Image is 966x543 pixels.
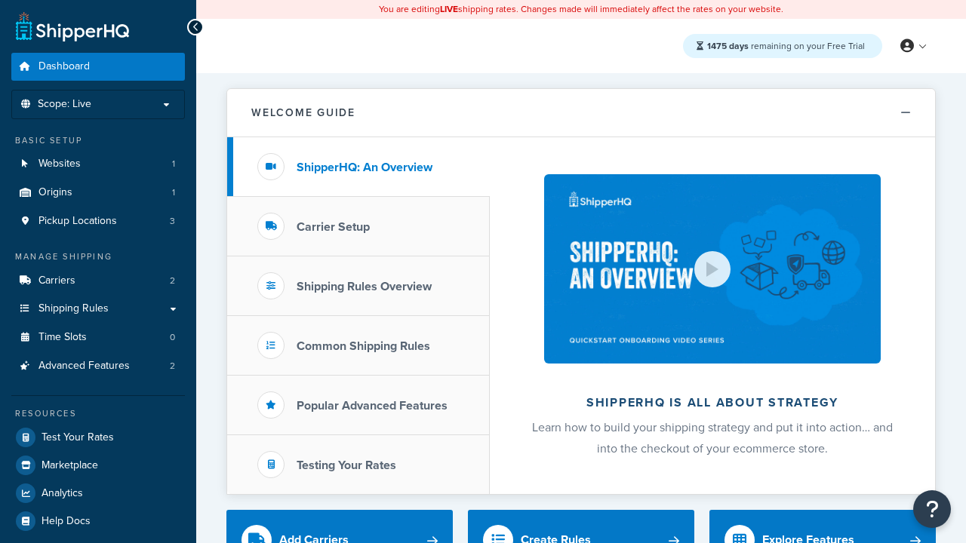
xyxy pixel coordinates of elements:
[38,60,90,73] span: Dashboard
[707,39,865,53] span: remaining on your Free Trial
[11,134,185,147] div: Basic Setup
[42,431,114,444] span: Test Your Rates
[11,324,185,351] a: Time Slots0
[11,452,185,479] a: Marketplace
[42,459,98,472] span: Marketplace
[172,158,175,170] span: 1
[11,295,185,323] a: Shipping Rules
[544,174,881,364] img: ShipperHQ is all about strategy
[170,360,175,373] span: 2
[707,39,749,53] strong: 1475 days
[42,515,91,528] span: Help Docs
[38,275,75,287] span: Carriers
[11,480,185,507] a: Analytics
[297,220,370,234] h3: Carrier Setup
[170,331,175,344] span: 0
[297,280,432,293] h3: Shipping Rules Overview
[11,352,185,380] a: Advanced Features2
[297,339,430,353] h3: Common Shipping Rules
[38,186,72,199] span: Origins
[11,407,185,420] div: Resources
[532,419,893,457] span: Learn how to build your shipping strategy and put it into action… and into the checkout of your e...
[11,207,185,235] li: Pickup Locations
[172,186,175,199] span: 1
[440,2,458,16] b: LIVE
[170,275,175,287] span: 2
[38,215,117,228] span: Pickup Locations
[11,267,185,295] a: Carriers2
[11,352,185,380] li: Advanced Features
[38,302,109,315] span: Shipping Rules
[251,107,355,118] h2: Welcome Guide
[11,250,185,263] div: Manage Shipping
[11,53,185,81] a: Dashboard
[11,508,185,535] a: Help Docs
[11,424,185,451] a: Test Your Rates
[913,490,951,528] button: Open Resource Center
[11,207,185,235] a: Pickup Locations3
[11,179,185,207] li: Origins
[11,179,185,207] a: Origins1
[42,487,83,500] span: Analytics
[11,267,185,295] li: Carriers
[11,150,185,178] a: Websites1
[38,360,130,373] span: Advanced Features
[38,158,81,170] span: Websites
[170,215,175,228] span: 3
[11,324,185,351] li: Time Slots
[11,150,185,178] li: Websites
[530,396,895,410] h2: ShipperHQ is all about strategy
[297,459,396,472] h3: Testing Your Rates
[297,161,432,174] h3: ShipperHQ: An Overview
[297,399,448,413] h3: Popular Advanced Features
[227,89,935,137] button: Welcome Guide
[38,98,91,111] span: Scope: Live
[38,331,87,344] span: Time Slots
